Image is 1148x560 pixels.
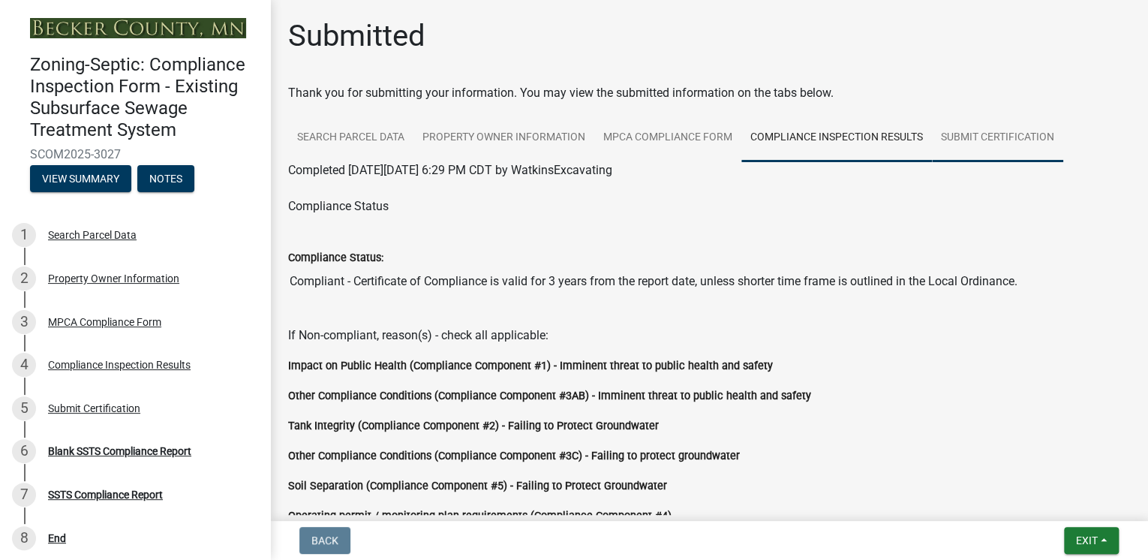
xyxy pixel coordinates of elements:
h1: Submitted [288,18,425,54]
div: MPCA Compliance Form [48,317,161,327]
a: Submit Certification [932,114,1063,162]
button: View Summary [30,165,131,192]
a: Property Owner Information [413,114,594,162]
label: Compliance Status: [288,253,383,263]
span: SCOM2025-3027 [30,147,240,161]
a: Search Parcel Data [288,114,413,162]
div: 8 [12,526,36,550]
div: Thank you for submitting your information. You may view the submitted information on the tabs below. [288,84,1130,102]
span: Completed [DATE][DATE] 6:29 PM CDT by WatkinsExcavating [288,163,612,177]
div: 5 [12,396,36,420]
div: 7 [12,483,36,507]
div: Blank SSTS Compliance Report [48,446,191,456]
a: MPCA Compliance Form [594,114,741,162]
label: Other Compliance Conditions (Compliance Component #3AB) - Imminent threat to public health and sa... [288,391,811,402]
span: Back [311,534,338,546]
div: 6 [12,439,36,463]
div: Property Owner Information [48,273,179,284]
span: Exit [1076,534,1098,546]
div: Submit Certification [48,403,140,414]
label: Operating permit / monitoring plan requirements (Compliance Component #4) [288,511,672,522]
div: Compliance Status [288,197,1130,215]
button: Exit [1064,527,1119,554]
div: If Non-compliant, reason(s) - check all applicable: [288,327,1130,345]
div: 1 [12,223,36,247]
label: Soil Separation (Compliance Component #5) - Failing to Protect Groundwater [288,481,667,492]
div: 3 [12,310,36,334]
img: Becker County, Minnesota [30,18,246,38]
h4: Zoning-Septic: Compliance Inspection Form - Existing Subsurface Sewage Treatment System [30,54,258,140]
button: Notes [137,165,194,192]
label: Other Compliance Conditions (Compliance Component #3C) - Failing to protect groundwater [288,451,740,462]
label: Tank Integrity (Compliance Component #2) - Failing to Protect Groundwater [288,421,659,432]
div: 2 [12,266,36,291]
div: 4 [12,353,36,377]
div: Compliance Inspection Results [48,360,191,370]
a: Compliance Inspection Results [741,114,932,162]
div: End [48,533,66,543]
div: Search Parcel Data [48,230,137,240]
wm-modal-confirm: Summary [30,173,131,185]
label: Impact on Public Health (Compliance Component #1) - Imminent threat to public health and safety [288,361,773,372]
wm-modal-confirm: Notes [137,173,194,185]
div: SSTS Compliance Report [48,489,163,500]
button: Back [299,527,350,554]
